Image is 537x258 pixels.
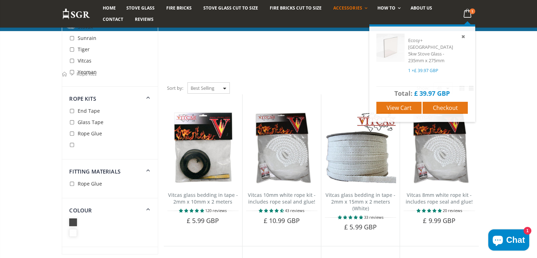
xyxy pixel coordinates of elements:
a: Stove Glass [121,2,160,14]
span: 20 reviews [443,208,462,213]
a: Remove item [460,33,468,41]
a: Fire Bricks Cut To Size [264,2,327,14]
a: Stove Glass Cut To Size [198,2,263,14]
span: Colour [69,207,92,214]
span: Tiger [78,46,90,53]
img: Ecosy+ Ottawa 5kw Stove Glass - 235mm x 275mm [376,34,405,62]
img: Vitcas white rope, glue and gloves kit 8mm [404,112,475,183]
a: Reviews [130,14,159,25]
span: Total: [394,89,412,98]
img: Vitcas white rope, glue and gloves kit 10mm [246,112,317,183]
span: Reviews [135,16,154,22]
span: 4.85 stars [179,208,205,213]
span: £ 5.99 GBP [344,223,377,231]
span: Fire Bricks [166,5,192,11]
inbox-online-store-chat: Shopify online store chat [486,229,531,252]
span: How To [377,5,395,11]
a: Contact [97,14,129,25]
a: Fire Bricks [161,2,197,14]
span: 120 reviews [205,208,227,213]
span: Rope Glue [78,180,102,187]
span: 4.90 stars [417,208,443,213]
span: Contact [103,16,123,22]
span: Stove Glass [126,5,155,11]
span: 43 reviews [285,208,304,213]
a: 1 [460,7,475,21]
a: Vitcas 10mm white rope kit - includes rope seal and glue! [248,192,316,205]
span: Stovax [78,23,93,30]
a: Checkout [423,102,468,114]
span: Accessories [333,5,362,11]
img: Vitcas stove glass bedding in tape [167,112,239,183]
span: 33 reviews [364,215,383,220]
span: View cart [387,104,412,112]
span: 4.88 stars [338,215,364,220]
a: Vitcas glass bedding in tape - 2mm x 15mm x 2 meters (White) [326,192,395,212]
span: Black [69,218,78,225]
span: 1 × [408,68,438,74]
a: Vitcas 8mm white rope kit - includes rope seal and glue! [406,192,473,205]
span: £ 9.99 GBP [423,216,455,225]
a: Vitcas glass bedding in tape - 2mm x 10mm x 2 meters [168,192,238,205]
a: View cart [376,102,422,114]
span: Stove Glass Cut To Size [203,5,258,11]
span: Home [103,5,116,11]
a: Ecosy+ [GEOGRAPHIC_DATA] 5kw Stove Glass - 235mm x 275mm [408,37,453,64]
span: Rope Glue [78,130,102,137]
span: Fire Bricks Cut To Size [270,5,322,11]
span: White [69,229,78,236]
span: £ 39.97 GBP [414,68,438,74]
a: Accessories [328,2,371,14]
span: Rope Kits [69,95,96,102]
span: Sunrain [78,35,96,41]
span: £ 10.99 GBP [264,216,300,225]
span: Fitting Materials [69,168,120,175]
img: Stove Glass Replacement [62,8,90,20]
span: £ 5.99 GBP [187,216,219,225]
span: 4.67 stars [259,208,285,213]
img: Vitcas stove glass bedding in tape [325,112,396,183]
span: End Tape [78,107,100,114]
a: About us [405,2,437,14]
span: Glass Tape [78,119,103,125]
span: Vitcas [78,57,91,64]
span: About us [411,5,432,11]
span: Yeoman [78,69,97,75]
span: 1 [470,8,475,14]
span: £ 39.97 GBP [414,89,450,98]
span: Checkout [433,104,458,112]
span: Sort by: [167,82,183,94]
a: How To [372,2,404,14]
a: Home [97,2,121,14]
